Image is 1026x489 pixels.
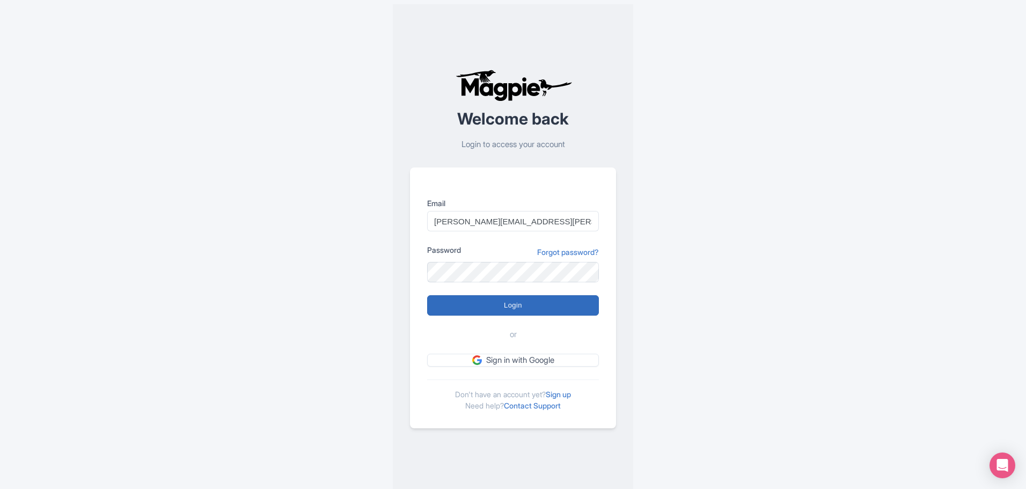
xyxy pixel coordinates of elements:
a: Sign in with Google [427,354,599,367]
div: Don't have an account yet? Need help? [427,379,599,411]
input: you@example.com [427,211,599,231]
img: google.svg [472,355,482,365]
a: Sign up [546,390,571,399]
div: Open Intercom Messenger [990,452,1015,478]
img: logo-ab69f6fb50320c5b225c76a69d11143b.png [453,69,574,101]
label: Email [427,198,599,209]
a: Forgot password? [537,246,599,258]
span: or [510,329,517,341]
h2: Welcome back [410,110,616,128]
a: Contact Support [504,401,561,410]
p: Login to access your account [410,138,616,151]
label: Password [427,244,461,256]
input: Login [427,295,599,316]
